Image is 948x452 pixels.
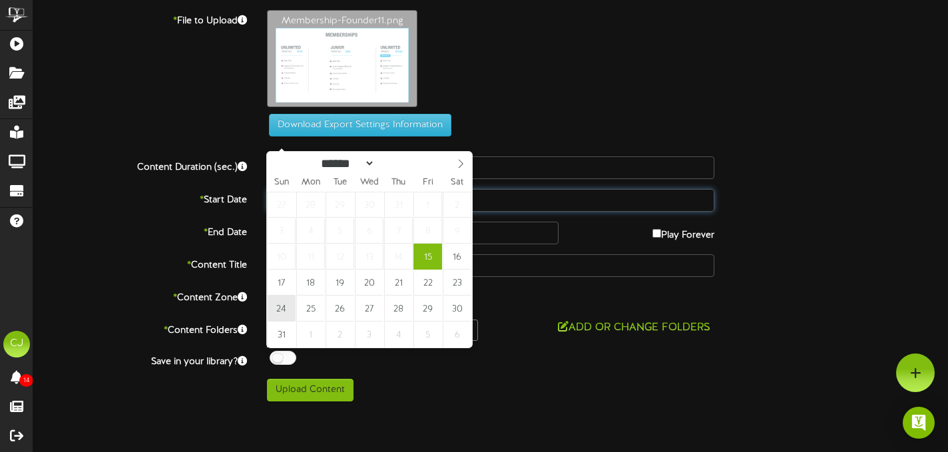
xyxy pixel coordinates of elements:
[267,254,714,277] input: Title of this Content
[267,192,296,218] span: July 27, 2025
[443,192,471,218] span: August 2, 2025
[326,178,355,187] span: Tue
[413,244,442,270] span: August 15, 2025
[326,244,354,270] span: August 12, 2025
[443,178,472,187] span: Sat
[23,254,257,272] label: Content Title
[384,244,413,270] span: August 14, 2025
[443,270,471,296] span: August 23, 2025
[3,331,30,357] div: CJ
[355,296,383,322] span: August 27, 2025
[326,270,354,296] span: August 19, 2025
[23,156,257,174] label: Content Duration (sec.)
[355,192,383,218] span: July 30, 2025
[355,218,383,244] span: August 6, 2025
[262,120,451,130] a: Download Export Settings Information
[296,244,325,270] span: August 11, 2025
[23,287,257,305] label: Content Zone
[296,322,325,347] span: September 1, 2025
[413,218,442,244] span: August 8, 2025
[384,192,413,218] span: July 31, 2025
[267,322,296,347] span: August 31, 2025
[23,222,257,240] label: End Date
[326,192,354,218] span: July 29, 2025
[23,10,257,28] label: File to Upload
[652,229,661,238] input: Play Forever
[326,218,354,244] span: August 5, 2025
[413,322,442,347] span: September 5, 2025
[384,296,413,322] span: August 28, 2025
[903,407,935,439] div: Open Intercom Messenger
[326,322,354,347] span: September 2, 2025
[443,244,471,270] span: August 16, 2025
[355,270,383,296] span: August 20, 2025
[384,218,413,244] span: August 7, 2025
[413,270,442,296] span: August 22, 2025
[296,192,325,218] span: July 28, 2025
[413,296,442,322] span: August 29, 2025
[267,178,296,187] span: Sun
[355,178,384,187] span: Wed
[267,270,296,296] span: August 17, 2025
[267,218,296,244] span: August 3, 2025
[443,296,471,322] span: August 30, 2025
[19,374,33,387] span: 14
[355,322,383,347] span: September 3, 2025
[443,322,471,347] span: September 6, 2025
[23,351,257,369] label: Save in your library?
[652,222,714,242] label: Play Forever
[554,320,714,336] button: Add or Change Folders
[23,320,257,338] label: Content Folders
[384,178,413,187] span: Thu
[267,244,296,270] span: August 10, 2025
[384,270,413,296] span: August 21, 2025
[384,322,413,347] span: September 4, 2025
[413,178,443,187] span: Fri
[267,296,296,322] span: August 24, 2025
[375,156,423,170] input: Year
[443,218,471,244] span: August 9, 2025
[269,114,451,136] button: Download Export Settings Information
[326,296,354,322] span: August 26, 2025
[296,218,325,244] span: August 4, 2025
[413,192,442,218] span: August 1, 2025
[355,244,383,270] span: August 13, 2025
[267,379,354,401] button: Upload Content
[23,189,257,207] label: Start Date
[296,296,325,322] span: August 25, 2025
[296,178,326,187] span: Mon
[296,270,325,296] span: August 18, 2025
